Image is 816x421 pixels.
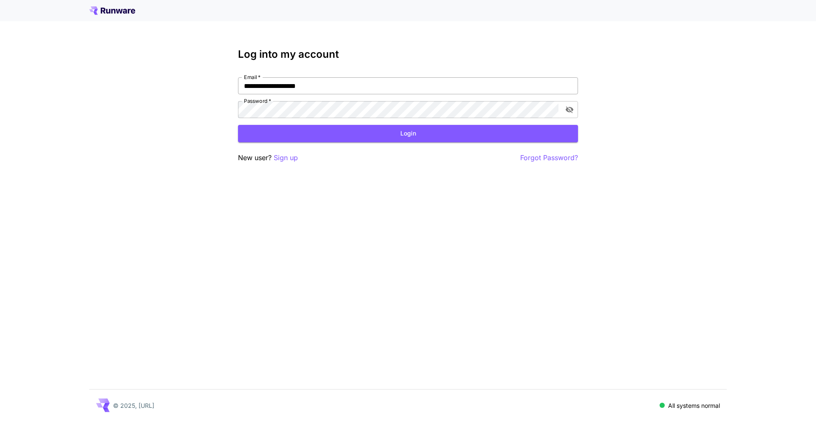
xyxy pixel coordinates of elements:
[238,125,578,142] button: Login
[520,153,578,163] button: Forgot Password?
[238,48,578,60] h3: Log into my account
[244,73,261,81] label: Email
[238,153,298,163] p: New user?
[274,153,298,163] button: Sign up
[562,102,577,117] button: toggle password visibility
[244,97,271,105] label: Password
[668,401,720,410] p: All systems normal
[113,401,154,410] p: © 2025, [URL]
